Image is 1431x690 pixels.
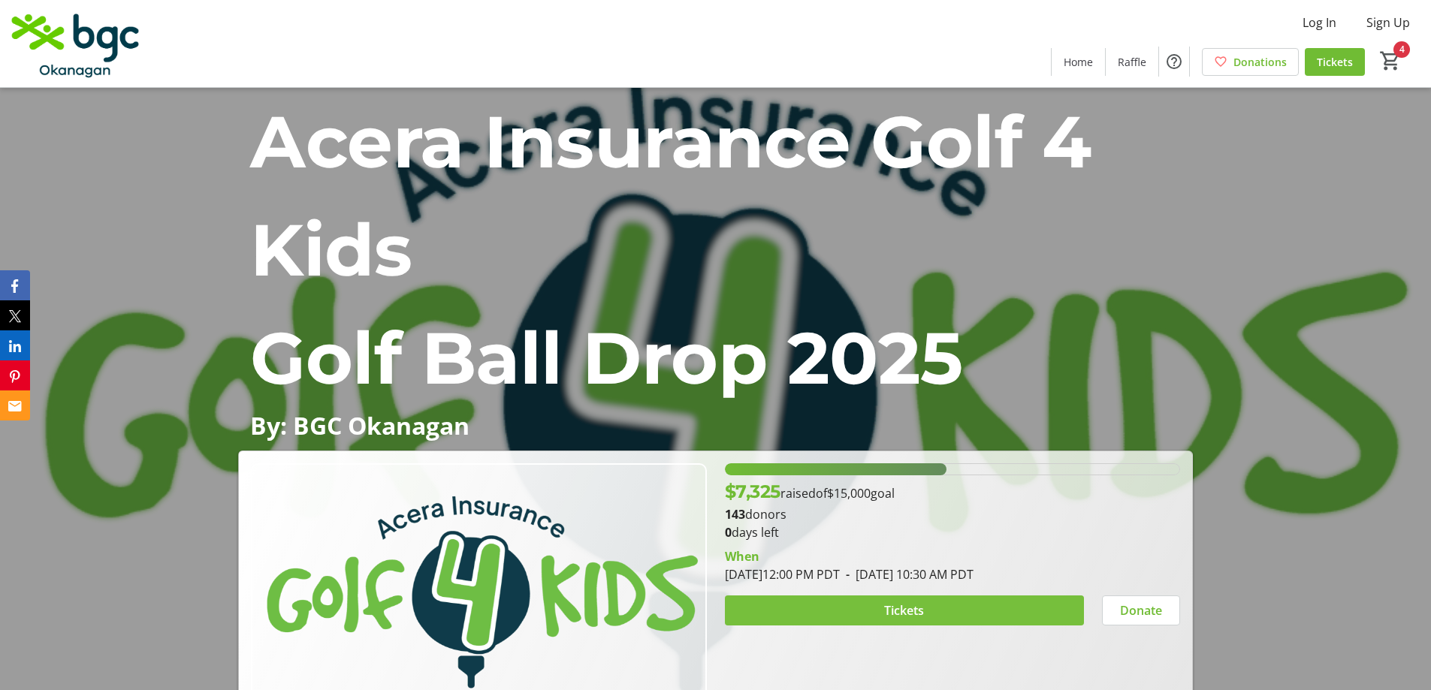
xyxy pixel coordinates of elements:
span: [DATE] 10:30 AM PDT [840,566,974,583]
div: 48.833333333333336% of fundraising goal reached [725,463,1180,475]
button: Log In [1291,11,1348,35]
span: Tickets [1317,54,1353,70]
p: donors [725,505,1180,523]
span: [DATE] 12:00 PM PDT [725,566,840,583]
span: $15,000 [827,485,871,502]
span: - [840,566,856,583]
span: 0 [725,524,732,541]
button: Donate [1102,595,1180,625]
b: 143 [725,506,745,523]
span: Donations [1233,54,1287,70]
a: Raffle [1106,48,1158,76]
button: Tickets [725,595,1084,625]
a: Donations [1202,48,1299,76]
a: Tickets [1305,48,1365,76]
span: Acera Insurance Golf 4 Kids [250,98,1091,294]
span: Log In [1303,14,1336,32]
span: Raffle [1118,54,1146,70]
p: By: BGC Okanagan [250,412,1180,438]
div: When [725,547,759,565]
p: days left [725,523,1180,541]
p: raised of goal [725,478,895,505]
button: Sign Up [1354,11,1422,35]
span: $7,325 [725,481,780,502]
button: Help [1159,47,1189,77]
a: Home [1052,48,1105,76]
span: Sign Up [1366,14,1410,32]
button: Cart [1377,47,1404,74]
img: BGC Okanagan's Logo [9,6,143,81]
span: Home [1064,54,1093,70]
span: Donate [1120,601,1162,619]
span: Golf Ball Drop 2025 [250,314,963,402]
span: Tickets [884,601,924,619]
